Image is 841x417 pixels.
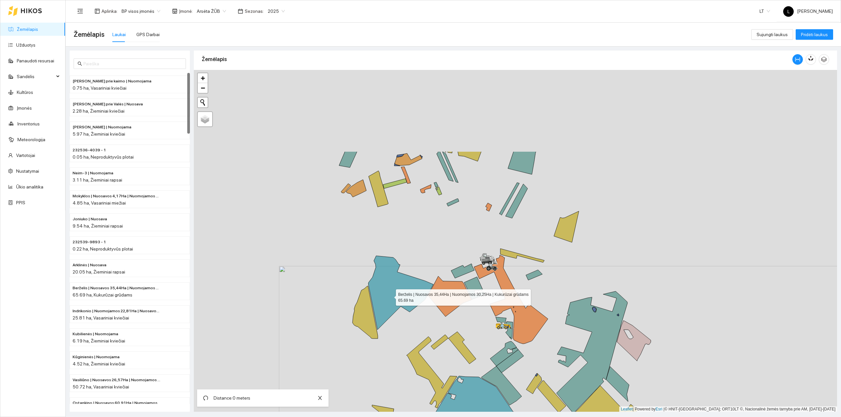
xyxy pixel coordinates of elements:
[122,6,160,16] span: BP visos įmonės
[73,262,106,268] span: Arklinės | Nuosava
[136,31,160,38] div: GPS Darbai
[796,32,833,37] a: Pridėti laukus
[656,407,663,411] a: Esri
[73,154,134,160] span: 0.05 ha, Neproduktyvūs plotai
[17,105,32,111] a: Įmonės
[74,5,87,18] button: menu-fold
[112,31,126,38] div: Laukai
[73,124,131,130] span: Ginaičių Valiaus | Nuomojama
[197,6,226,16] span: Arsėta ŽŪB
[214,395,250,401] span: Distance: 0 meters
[73,308,161,314] span: Indrikonio | Nuomojamos 22,81Ha | Nuosavos 3,00 Ha
[787,6,790,17] span: L
[793,57,803,62] span: column-width
[17,58,54,63] a: Panaudoti resursai
[73,338,125,343] span: 6.19 ha, Žieminiai kviečiai
[200,393,211,403] button: undo
[73,377,161,383] span: Vasiliūno | Nuosavos 26,57Ha | Nuomojamos 24,15Ha
[17,70,54,83] span: Sandėlis
[16,200,25,205] a: PPIS
[73,223,123,229] span: 9.54 ha, Žieminiai rapsai
[73,331,118,337] span: Kubilienės | Nuomojama
[315,395,325,401] span: close
[16,184,43,189] a: Ūkio analitika
[73,200,126,206] span: 4.85 ha, Vasariniai miežiai
[95,9,100,14] span: layout
[198,83,208,93] a: Zoom out
[792,54,803,65] button: column-width
[102,8,118,15] span: Aplinka :
[621,407,633,411] a: Leaflet
[78,61,82,66] span: search
[179,8,193,15] span: Įmonė :
[73,246,133,252] span: 0.22 ha, Neproduktyvūs plotai
[783,9,833,14] span: [PERSON_NAME]
[801,31,828,38] span: Pridėti laukus
[73,269,125,274] span: 20.05 ha, Žieminiai rapsai
[73,108,125,114] span: 2.28 ha, Žieminiai kviečiai
[16,42,35,48] a: Užduotys
[73,147,106,153] span: 232536-4039 - 1
[760,6,770,16] span: LT
[201,74,205,82] span: +
[198,73,208,83] a: Zoom in
[17,121,40,126] a: Inventorius
[73,78,151,84] span: Rolando prie kaimo | Nuomojama
[73,193,161,199] span: Mokyklos | Nuosavos 4,17Ha | Nuomojamos 0,68Ha
[664,407,665,411] span: |
[73,384,129,389] span: 50.72 ha, Vasariniai kviečiai
[17,137,45,142] a: Meteorologija
[73,85,126,91] span: 0.75 ha, Vasariniai kviečiai
[73,170,113,176] span: Neim-3 | Nuomojama
[245,8,264,15] span: Sezonas :
[751,32,793,37] a: Sujungti laukus
[73,400,161,406] span: Ostankino | Nuosavos 60,91Ha | Numojamos 44,38Ha
[201,395,211,401] span: undo
[16,153,35,158] a: Vartotojai
[238,9,243,14] span: calendar
[198,98,208,107] button: Initiate a new search
[619,406,837,412] div: | Powered by © HNIT-[GEOGRAPHIC_DATA]; ORT10LT ©, Nacionalinė žemės tarnyba prie AM, [DATE]-[DATE]
[268,6,285,16] span: 2025
[73,361,125,366] span: 4.52 ha, Žieminiai kviečiai
[77,8,83,14] span: menu-fold
[73,131,125,137] span: 5.97 ha, Žieminiai kviečiai
[73,239,106,245] span: 232539-9893 - 1
[796,29,833,40] button: Pridėti laukus
[73,315,129,320] span: 25.81 ha, Vasariniai kviečiai
[73,101,143,107] span: Rolando prie Valės | Nuosava
[17,27,38,32] a: Žemėlapis
[16,168,39,174] a: Nustatymai
[73,354,120,360] span: Kūginienės | Nuomojama
[751,29,793,40] button: Sujungti laukus
[17,90,33,95] a: Kultūros
[73,292,132,297] span: 65.69 ha, Kukurūzai grūdams
[74,29,104,40] span: Žemėlapis
[73,216,107,222] span: Joniuko | Nuosava
[73,177,122,183] span: 3.11 ha, Žieminiai rapsai
[198,112,212,126] a: Layers
[83,60,182,67] input: Paieška
[172,9,177,14] span: shop
[757,31,788,38] span: Sujungti laukus
[315,393,325,403] button: close
[202,50,792,69] div: Žemėlapis
[201,84,205,92] span: −
[73,285,161,291] span: Berželis | Nuosavos 35,44Ha | Nuomojamos 30,25Ha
